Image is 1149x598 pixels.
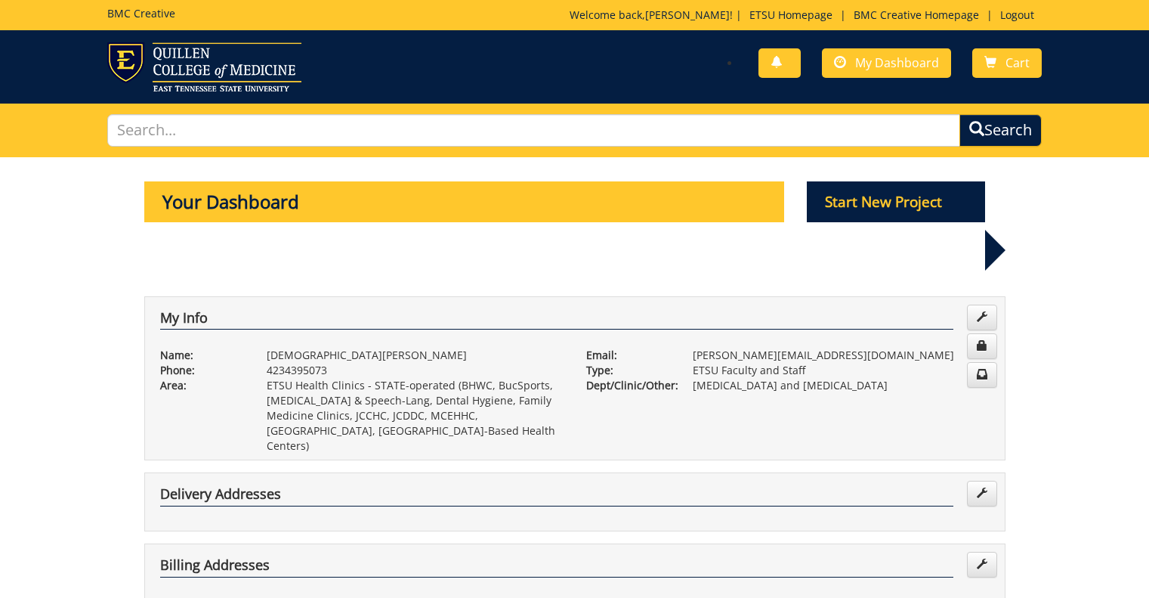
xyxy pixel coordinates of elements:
p: Name: [160,348,244,363]
p: [PERSON_NAME][EMAIL_ADDRESS][DOMAIN_NAME] [693,348,990,363]
p: Type: [586,363,670,378]
h4: My Info [160,311,953,330]
button: Search [959,114,1042,147]
span: My Dashboard [855,54,939,71]
p: Your Dashboard [144,181,785,222]
p: [MEDICAL_DATA] and [MEDICAL_DATA] [693,378,990,393]
h4: Delivery Addresses [160,487,953,507]
a: [PERSON_NAME] [645,8,730,22]
img: ETSU logo [107,42,301,91]
a: Cart [972,48,1042,78]
a: Change Password [967,333,997,359]
a: BMC Creative Homepage [846,8,987,22]
p: Area: [160,378,244,393]
a: ETSU Homepage [742,8,840,22]
p: ETSU Faculty and Staff [693,363,990,378]
p: Start New Project [807,181,985,222]
p: Email: [586,348,670,363]
p: [DEMOGRAPHIC_DATA][PERSON_NAME] [267,348,564,363]
p: ETSU Health Clinics - STATE-operated (BHWC, BucSports, [MEDICAL_DATA] & Speech-Lang, Dental Hygie... [267,378,564,454]
a: Start New Project [807,196,985,210]
span: Cart [1005,54,1030,71]
a: Edit Info [967,305,997,330]
a: Change Communication Preferences [967,362,997,388]
h5: BMC Creative [107,8,175,19]
h4: Billing Addresses [160,558,953,578]
p: Phone: [160,363,244,378]
p: Welcome back, ! | | | [570,8,1042,23]
p: Dept/Clinic/Other: [586,378,670,393]
a: Edit Addresses [967,552,997,578]
a: Edit Addresses [967,481,997,507]
p: 4234395073 [267,363,564,378]
input: Search... [107,114,961,147]
a: My Dashboard [822,48,951,78]
a: Logout [993,8,1042,22]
